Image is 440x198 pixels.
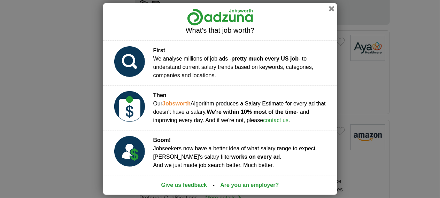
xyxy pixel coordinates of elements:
strong: Jobsworth [162,101,191,106]
div: We analyse millions of job ads - - to understand current salary trends based on keywords, categor... [153,46,332,80]
strong: Then [153,92,167,98]
strong: works on every ad [231,154,280,160]
img: salary_prediction_2_USD.svg [114,91,145,122]
div: Jobseekers now have a better idea of what salary range to expect. [PERSON_NAME]'s salary filter .... [153,136,317,169]
strong: First [153,47,165,53]
h2: What's that job worth? [109,26,332,35]
a: contact us [263,117,288,123]
strong: pretty much every US job [231,56,299,62]
div: Our Algorithm produces a Salary Estimate for every ad that doesn't have a salary. - and improving... [153,91,332,125]
a: Give us feedback [161,181,207,189]
strong: Boom! [153,137,171,143]
img: salary_prediction_3_USD.svg [114,136,145,167]
strong: We're within 10% most of the time [207,109,296,115]
a: Are you an employer? [220,181,279,189]
img: salary_prediction_1.svg [114,46,145,77]
span: - [213,181,215,189]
